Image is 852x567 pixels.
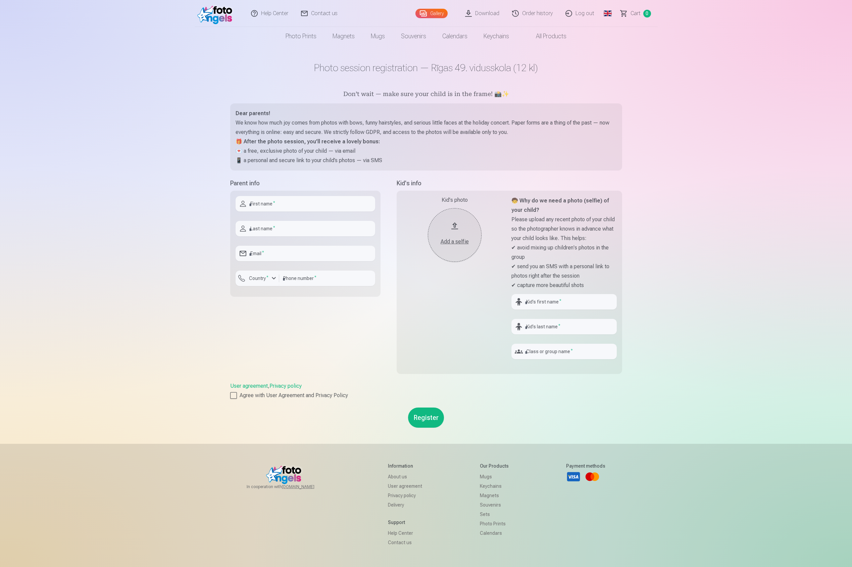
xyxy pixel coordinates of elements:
[388,463,422,469] h5: Information
[363,27,393,46] a: Mugs
[246,275,271,282] label: Country
[236,271,279,286] button: Country*
[230,62,622,74] h1: Photo session registration — Rīgas 49. vidusskola (12 kl)
[585,469,600,484] a: Mastercard
[435,238,475,246] div: Add a selfie
[511,262,617,281] p: ✔ send you an SMS with a personal link to photos right after the session
[278,27,324,46] a: Photo prints
[247,484,331,489] span: In cooperation with
[402,196,507,204] div: Kid's photo
[388,472,422,481] a: About us
[480,481,509,491] a: Keychains
[230,383,268,389] a: User agreement
[428,208,482,262] button: Add a selfie
[415,9,448,18] a: Gallery
[388,491,422,500] a: Privacy policy
[480,500,509,510] a: Souvenirs
[631,9,641,17] span: Сart
[434,27,475,46] a: Calendars
[388,519,422,526] h5: Support
[388,481,422,491] a: User agreement
[236,110,270,116] strong: Dear parents!
[566,469,581,484] a: Visa
[324,27,363,46] a: Magnets
[236,156,617,165] p: 📱 a personal and secure link to your child’s photos — via SMS
[393,27,434,46] a: Souvenirs
[511,243,617,262] p: ✔ avoid mixing up children's photos in the group
[480,491,509,500] a: Magnets
[566,463,605,469] h5: Payment methods
[511,197,609,213] strong: 🧒 Why do we need a photo (selfie) of your child?
[517,27,574,46] a: All products
[480,528,509,538] a: Calendars
[269,383,302,389] a: Privacy policy
[282,484,331,489] a: [DOMAIN_NAME]
[388,500,422,510] a: Delivery
[236,118,617,137] p: We know how much joy comes from photos with bows, funny hairstyles, and serious little faces at t...
[511,281,617,290] p: ✔ capture more beautiful shots
[480,510,509,519] a: Sets
[388,538,422,547] a: Contact us
[388,528,422,538] a: Help Center
[511,215,617,243] p: Please upload any recent photo of your child so the photographer knows in advance what your child...
[475,27,517,46] a: Keychains
[197,3,236,24] img: /fa4
[230,90,622,99] h5: Don’t wait — make sure your child is in the frame! 📸✨
[230,391,622,399] label: Agree with User Agreement and Privacy Policy
[230,382,622,399] div: ,
[480,463,509,469] h5: Our products
[230,179,381,188] h5: Parent info
[480,519,509,528] a: Photo prints
[397,179,622,188] h5: Kid's info
[643,10,651,17] span: 0
[480,472,509,481] a: Mugs
[236,146,617,156] p: 💌 a free, exclusive photo of your child — via email
[408,408,444,428] button: Register
[236,138,380,145] strong: 🎁 After the photo session, you’ll receive a lovely bonus:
